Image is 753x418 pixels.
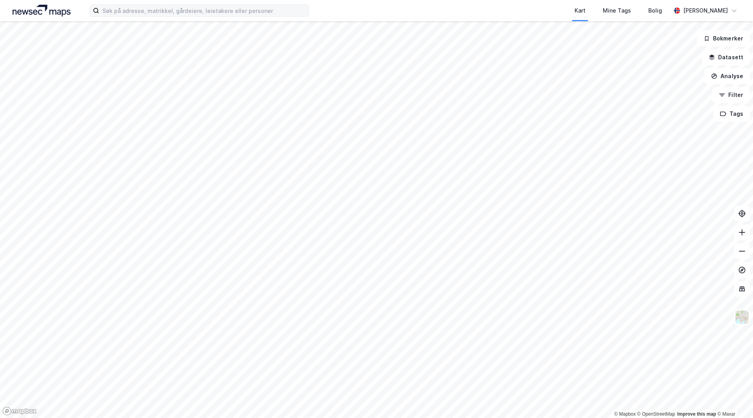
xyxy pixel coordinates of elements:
input: Søk på adresse, matrikkel, gårdeiere, leietakere eller personer [99,5,309,16]
a: Mapbox [614,411,636,417]
button: Bokmerker [697,31,750,46]
img: logo.a4113a55bc3d86da70a041830d287a7e.svg [13,5,71,16]
img: Z [735,310,749,325]
a: Improve this map [677,411,716,417]
a: OpenStreetMap [637,411,675,417]
div: Kontrollprogram for chat [714,380,753,418]
button: Analyse [704,68,750,84]
div: [PERSON_NAME] [683,6,728,15]
iframe: Chat Widget [714,380,753,418]
a: Mapbox homepage [2,407,37,416]
div: Bolig [648,6,662,15]
button: Filter [712,87,750,103]
div: Kart [575,6,586,15]
div: Mine Tags [603,6,631,15]
button: Datasett [702,49,750,65]
button: Tags [713,106,750,122]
